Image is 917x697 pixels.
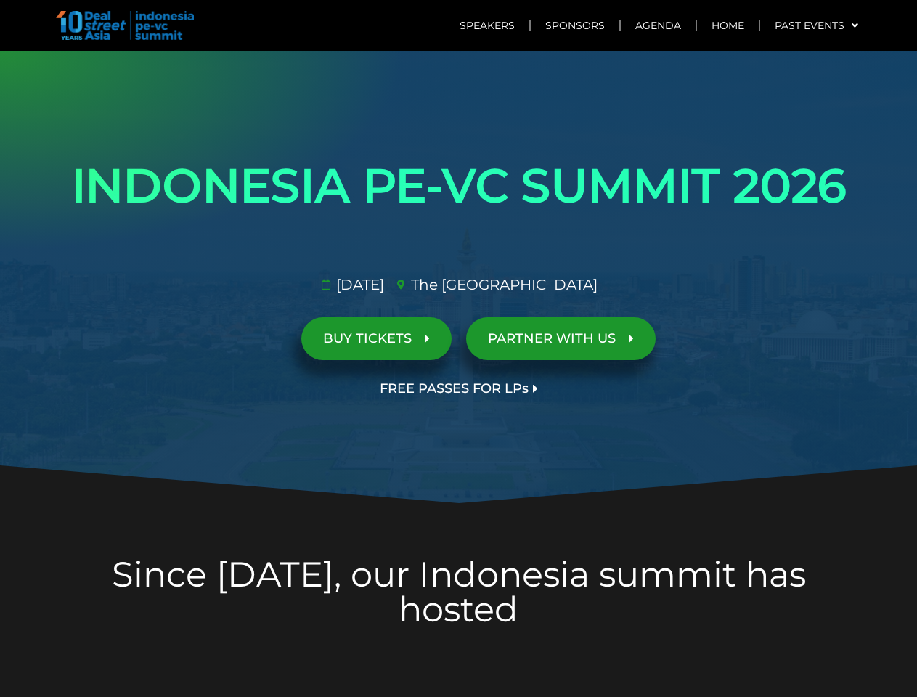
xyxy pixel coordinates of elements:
[531,9,619,42] a: Sponsors
[333,274,384,295] span: [DATE]​
[407,274,598,295] span: The [GEOGRAPHIC_DATA]​
[466,317,656,360] a: PARTNER WITH US
[380,382,529,396] span: FREE PASSES FOR LPs
[52,145,865,227] h1: INDONESIA PE-VC SUMMIT 2026
[760,9,873,42] a: Past Events
[52,557,865,627] h2: Since [DATE], our Indonesia summit has hosted
[358,367,560,410] a: FREE PASSES FOR LPs
[301,317,452,360] a: BUY TICKETS
[323,332,412,346] span: BUY TICKETS
[445,9,529,42] a: Speakers
[488,332,616,346] span: PARTNER WITH US
[621,9,696,42] a: Agenda
[697,9,759,42] a: Home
